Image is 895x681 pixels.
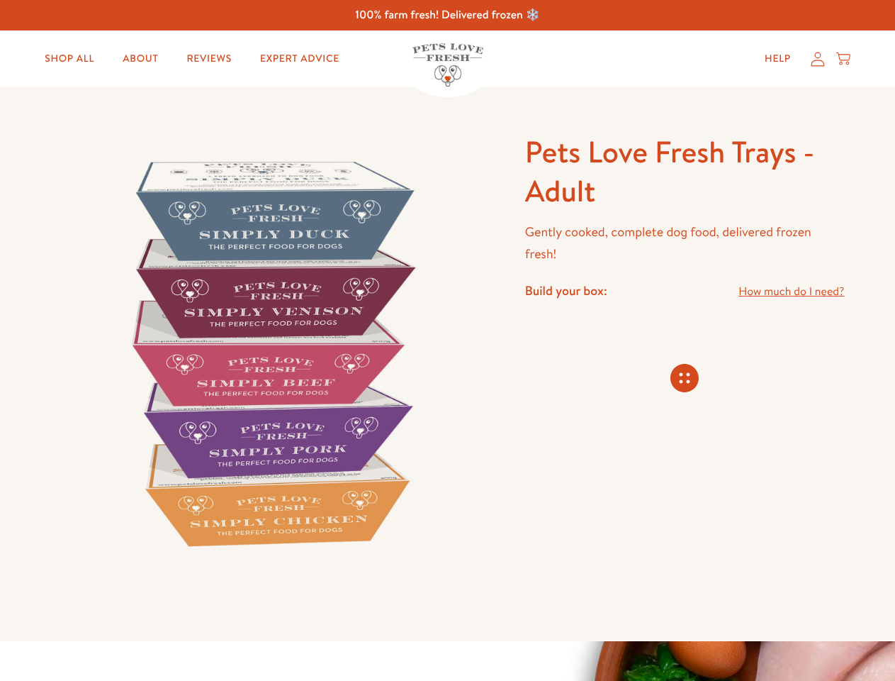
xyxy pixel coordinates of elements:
[525,282,607,299] h4: Build your box:
[525,221,845,265] p: Gently cooked, complete dog food, delivered frozen fresh!
[33,45,106,73] a: Shop All
[51,133,491,573] img: Pets Love Fresh Trays - Adult
[525,133,845,210] h1: Pets Love Fresh Trays - Adult
[738,282,844,301] a: How much do I need?
[412,43,483,87] img: Pets Love Fresh
[670,364,699,392] svg: Connecting store
[249,45,351,73] a: Expert Advice
[753,45,802,73] a: Help
[111,45,169,73] a: About
[175,45,242,73] a: Reviews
